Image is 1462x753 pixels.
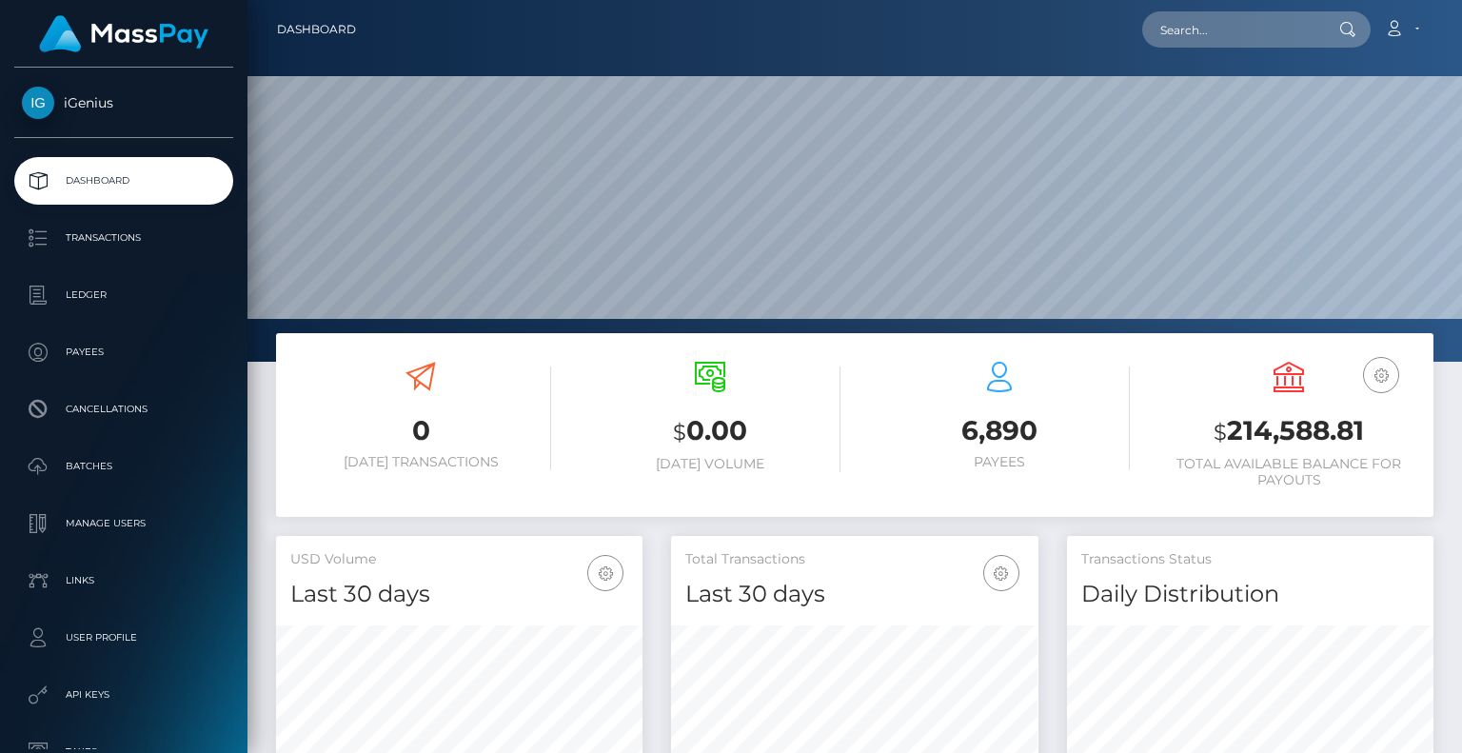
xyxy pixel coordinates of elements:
a: API Keys [14,671,233,719]
h3: 6,890 [869,412,1130,449]
h6: Total Available Balance for Payouts [1158,456,1419,488]
h6: [DATE] Volume [580,456,840,472]
input: Search... [1142,11,1321,48]
img: iGenius [22,87,54,119]
h4: Last 30 days [290,578,628,611]
p: User Profile [22,624,226,652]
p: Ledger [22,281,226,309]
p: Transactions [22,224,226,252]
span: iGenius [14,94,233,111]
h3: 0 [290,412,551,449]
img: MassPay Logo [39,15,208,52]
a: Payees [14,328,233,376]
p: API Keys [22,681,226,709]
h5: Total Transactions [685,550,1023,569]
a: Ledger [14,271,233,319]
p: Payees [22,338,226,367]
h5: USD Volume [290,550,628,569]
p: Dashboard [22,167,226,195]
h6: [DATE] Transactions [290,454,551,470]
p: Cancellations [22,395,226,424]
h5: Transactions Status [1081,550,1419,569]
p: Batches [22,452,226,481]
h4: Last 30 days [685,578,1023,611]
h4: Daily Distribution [1081,578,1419,611]
h6: Payees [869,454,1130,470]
a: Batches [14,443,233,490]
small: $ [1214,419,1227,446]
h3: 214,588.81 [1158,412,1419,451]
a: User Profile [14,614,233,662]
a: Dashboard [14,157,233,205]
h3: 0.00 [580,412,840,451]
a: Links [14,557,233,604]
a: Manage Users [14,500,233,547]
a: Cancellations [14,386,233,433]
small: $ [673,419,686,446]
a: Dashboard [277,10,356,50]
p: Links [22,566,226,595]
a: Transactions [14,214,233,262]
p: Manage Users [22,509,226,538]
